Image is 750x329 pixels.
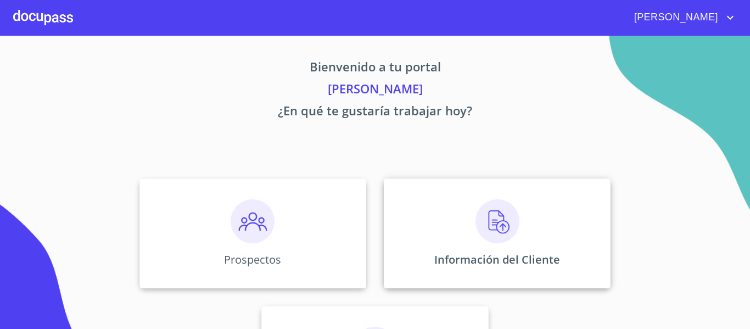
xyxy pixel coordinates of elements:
p: Prospectos [224,252,281,267]
p: Bienvenido a tu portal [37,58,713,80]
p: [PERSON_NAME] [37,80,713,102]
p: ¿En qué te gustaría trabajar hoy? [37,102,713,124]
span: [PERSON_NAME] [626,9,724,26]
button: account of current user [626,9,737,26]
img: prospectos.png [231,199,275,243]
img: carga.png [475,199,519,243]
p: Información del Cliente [434,252,560,267]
